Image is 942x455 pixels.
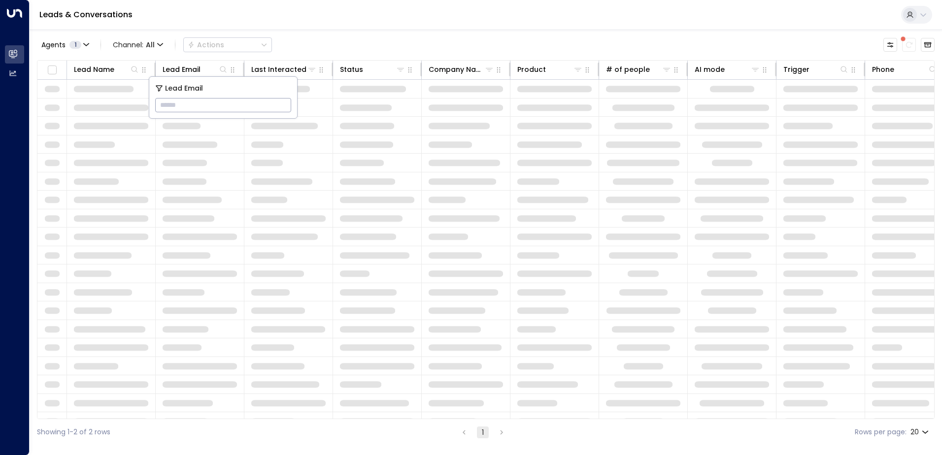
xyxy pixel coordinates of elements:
button: Agents1 [37,38,93,52]
button: Channel:All [109,38,167,52]
div: Lead Name [74,64,114,75]
div: Trigger [783,64,849,75]
span: 1 [69,41,81,49]
div: # of people [606,64,650,75]
div: Trigger [783,64,809,75]
div: Lead Email [163,64,201,75]
div: Company Name [429,64,484,75]
nav: pagination navigation [458,426,508,438]
div: Lead Email [163,64,228,75]
div: AI mode [695,64,760,75]
div: Last Interacted [251,64,317,75]
span: Agents [41,41,66,48]
div: Showing 1-2 of 2 rows [37,427,110,437]
div: Button group with a nested menu [183,37,272,52]
label: Rows per page: [855,427,907,437]
div: AI mode [695,64,725,75]
div: 20 [910,425,931,439]
span: Channel: [109,38,167,52]
div: Status [340,64,405,75]
button: page 1 [477,426,489,438]
a: Leads & Conversations [39,9,133,20]
div: Lead Name [74,64,139,75]
div: # of people [606,64,672,75]
div: Actions [188,40,224,49]
button: Archived Leads [921,38,935,52]
div: Phone [872,64,894,75]
div: Phone [872,64,938,75]
span: All [146,41,155,49]
span: There are new threads available. Refresh the grid to view the latest updates. [902,38,916,52]
div: Company Name [429,64,494,75]
div: Last Interacted [251,64,306,75]
div: Product [517,64,546,75]
div: Status [340,64,363,75]
div: Product [517,64,583,75]
button: Actions [183,37,272,52]
span: Lead Email [165,83,203,94]
button: Customize [883,38,897,52]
